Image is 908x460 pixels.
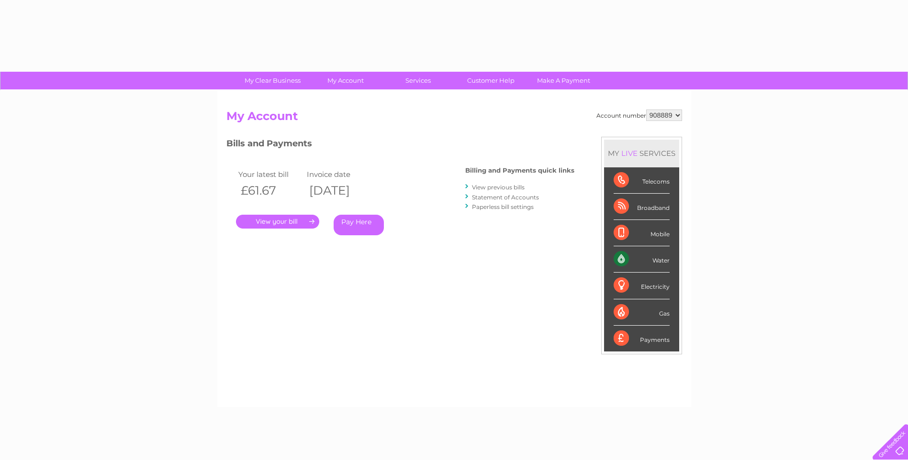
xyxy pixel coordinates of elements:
[524,72,603,89] a: Make A Payment
[226,137,574,153] h3: Bills and Payments
[614,273,670,299] div: Electricity
[614,167,670,194] div: Telecoms
[614,220,670,246] div: Mobile
[604,140,679,167] div: MY SERVICES
[596,110,682,121] div: Account number
[304,168,373,181] td: Invoice date
[236,181,305,200] th: £61.67
[236,168,305,181] td: Your latest bill
[379,72,458,89] a: Services
[465,167,574,174] h4: Billing and Payments quick links
[614,246,670,273] div: Water
[619,149,639,158] div: LIVE
[304,181,373,200] th: [DATE]
[614,326,670,351] div: Payments
[334,215,384,235] a: Pay Here
[614,299,670,326] div: Gas
[451,72,530,89] a: Customer Help
[226,110,682,128] h2: My Account
[306,72,385,89] a: My Account
[472,194,539,201] a: Statement of Accounts
[236,215,319,229] a: .
[472,203,534,210] a: Paperless bill settings
[233,72,312,89] a: My Clear Business
[472,184,525,191] a: View previous bills
[614,194,670,220] div: Broadband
